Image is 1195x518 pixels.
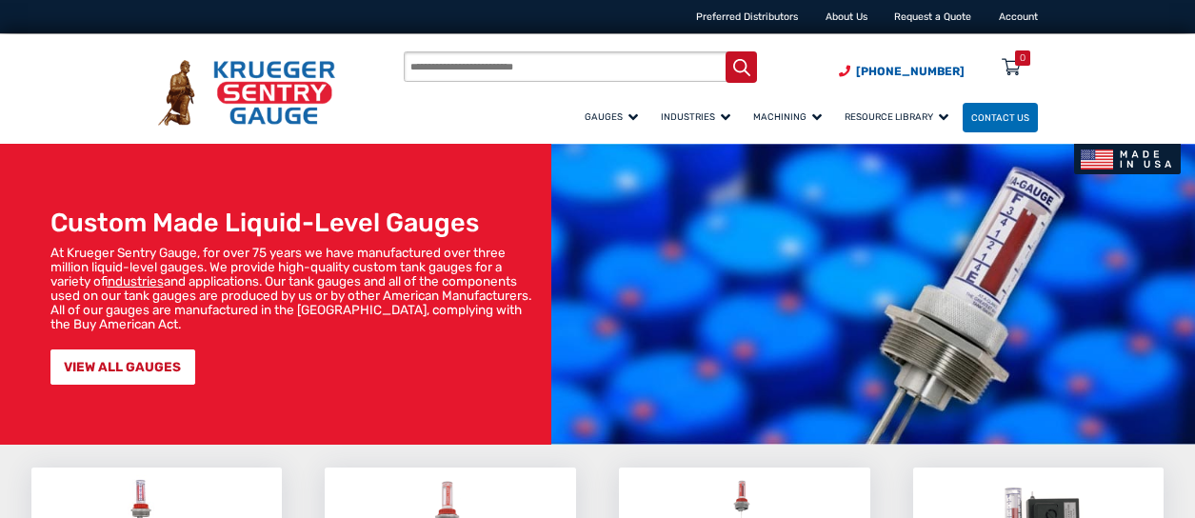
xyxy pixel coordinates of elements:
[745,100,836,133] a: Machining
[652,100,745,133] a: Industries
[585,111,638,122] span: Gauges
[108,273,164,289] a: industries
[1074,144,1182,174] img: Made In USA
[845,111,948,122] span: Resource Library
[856,65,965,78] span: [PHONE_NUMBER]
[576,100,652,133] a: Gauges
[894,10,971,23] a: Request a Quote
[50,349,195,385] a: VIEW ALL GAUGES
[753,111,822,122] span: Machining
[971,112,1029,123] span: Contact Us
[826,10,867,23] a: About Us
[1020,50,1026,66] div: 0
[50,208,545,238] h1: Custom Made Liquid-Level Gauges
[50,246,545,331] p: At Krueger Sentry Gauge, for over 75 years we have manufactured over three million liquid-level g...
[999,10,1038,23] a: Account
[836,100,963,133] a: Resource Library
[158,60,335,126] img: Krueger Sentry Gauge
[696,10,798,23] a: Preferred Distributors
[661,111,730,122] span: Industries
[839,63,965,80] a: Phone Number (920) 434-8860
[963,103,1038,132] a: Contact Us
